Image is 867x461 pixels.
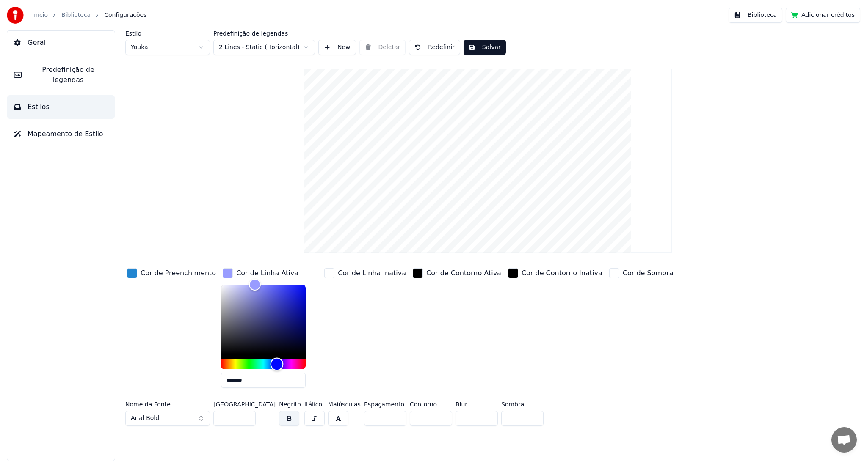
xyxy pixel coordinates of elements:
button: Cor de Sombra [607,266,675,280]
button: Biblioteca [729,8,782,23]
button: Cor de Linha Inativa [323,266,408,280]
label: Estilo [125,30,210,36]
a: Biblioteca [61,11,91,19]
label: Maiúsculas [328,401,361,407]
span: Arial Bold [131,414,159,423]
div: Cor de Contorno Ativa [426,268,501,278]
button: Cor de Linha Ativa [221,266,300,280]
button: Cor de Preenchimento [125,266,218,280]
label: Sombra [501,401,544,407]
button: Mapeamento de Estilo [7,122,115,146]
span: Geral [28,38,46,48]
button: Predefinição de legendas [7,58,115,92]
div: Hue [221,359,306,369]
div: Cor de Contorno Inativa [522,268,602,278]
a: Início [32,11,48,19]
button: Salvar [464,40,506,55]
label: [GEOGRAPHIC_DATA] [213,401,276,407]
img: youka [7,7,24,24]
label: Nome da Fonte [125,401,210,407]
label: Contorno [410,401,452,407]
span: Mapeamento de Estilo [28,129,103,139]
div: Cor de Linha Ativa [236,268,298,278]
button: Cor de Contorno Inativa [506,266,604,280]
nav: breadcrumb [32,11,146,19]
button: New [318,40,356,55]
span: Estilos [28,102,50,112]
label: Negrito [279,401,301,407]
label: Blur [456,401,498,407]
div: Bate-papo aberto [831,427,857,453]
div: Color [221,285,306,354]
button: Adicionar créditos [786,8,860,23]
label: Predefinição de legendas [213,30,315,36]
label: Espaçamento [364,401,406,407]
button: Redefinir [409,40,460,55]
button: Cor de Contorno Ativa [411,266,503,280]
div: Cor de Sombra [623,268,674,278]
div: Cor de Linha Inativa [338,268,406,278]
span: Configurações [104,11,146,19]
button: Estilos [7,95,115,119]
span: Predefinição de legendas [28,65,108,85]
div: Cor de Preenchimento [141,268,216,278]
button: Geral [7,31,115,55]
label: Itálico [304,401,325,407]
